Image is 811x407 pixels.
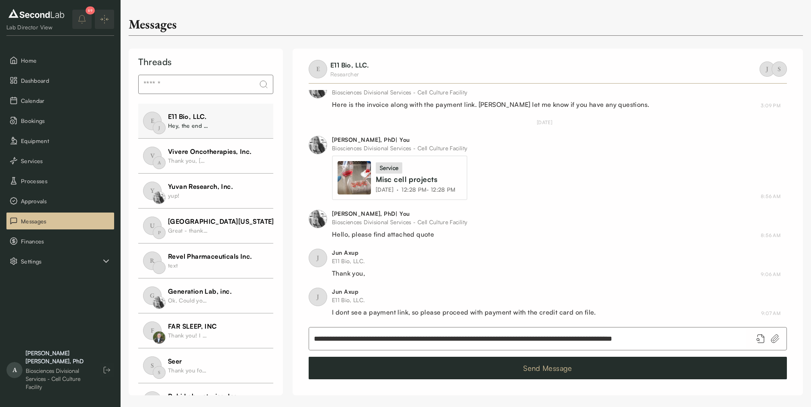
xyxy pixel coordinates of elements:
[761,310,780,317] div: August 28, 2025 9:07 AM
[6,7,66,20] img: logo
[332,288,596,296] div: Jun Axup
[6,112,114,129] button: Bookings
[168,286,232,296] div: Generation Lab, inc.
[168,147,252,156] div: Vivere Oncotherapies, Inc.
[6,72,114,89] li: Dashboard
[153,156,166,169] span: A
[6,152,114,169] button: Services
[168,252,252,261] div: Revel Pharmaceuticals Inc.
[168,191,208,200] div: yup!
[309,136,327,154] img: profile image
[21,96,111,105] span: Calendar
[21,257,101,266] span: Settings
[168,217,367,226] div: [GEOGRAPHIC_DATA][US_STATE], Department of Microbiology
[143,112,162,130] span: E
[21,197,111,205] span: Approvals
[6,362,23,378] span: A
[168,331,208,340] div: Thank you! I will notify the contract's office.
[143,321,162,340] span: F
[168,296,208,305] div: Ok. Could you book a service for consultation and in the notes request that and I’ll put up a quo...
[143,217,162,235] span: U
[376,162,402,174] div: service
[332,296,596,304] div: E11 Bio, LLC.
[6,23,66,31] div: Lab Director View
[6,92,114,109] button: Calendar
[168,112,208,121] div: E11 Bio, LLC.
[756,334,766,344] button: Add booking
[332,88,649,96] div: Biosciences Divisional Services - Cell Culture Facility
[143,147,162,165] span: V
[6,172,114,189] button: Processes
[761,232,780,239] div: August 28, 2025 8:56 AM
[332,100,649,109] div: Here is the invoice along with the payment link. [PERSON_NAME] let me know if you have any questi...
[21,217,111,225] span: Messages
[6,253,114,270] button: Settings
[309,119,780,126] div: [DATE]
[330,61,369,69] a: E11 Bio, LLC.
[100,363,114,377] button: Log out
[21,157,111,165] span: Services
[761,193,780,200] div: August 28, 2025 8:56 AM
[153,296,166,309] img: profile image
[6,132,114,149] button: Equipment
[6,192,114,209] a: Approvals
[6,253,114,270] div: Settings sub items
[309,210,327,228] img: profile image
[153,226,166,239] span: P
[168,156,208,165] div: Thank you, [PERSON_NAME]!
[168,366,208,374] div: Thank you for providing an explanation for the surcharge fees.
[6,233,114,250] button: Finances
[72,10,92,29] button: notifications
[332,307,596,317] div: I dont see a payment link, so please proceed with payment with the credit card on file.
[129,16,177,32] div: Messages
[153,191,166,204] img: profile image
[332,210,467,218] div: [PERSON_NAME], PhD | You
[21,137,111,145] span: Equipment
[309,60,327,78] span: E
[338,161,371,194] img: Misc cell projects
[168,182,233,191] div: Yuvan Research, Inc.
[143,182,162,200] span: Y
[21,177,111,185] span: Processes
[21,56,111,65] span: Home
[330,70,369,78] div: Researcher
[332,218,467,226] div: Biosciences Divisional Services - Cell Culture Facility
[138,55,273,68] div: Threads
[95,10,114,29] button: Expand/Collapse sidebar
[376,174,459,185] div: Misc cell projects
[21,117,111,125] span: Bookings
[332,268,365,278] div: Thank you,
[401,185,455,194] span: 12:28 PM - 12:28 PM
[143,286,162,305] span: G
[761,271,780,278] div: August 28, 2025 9:06 AM
[772,61,787,77] span: S
[168,261,208,270] div: text
[26,367,92,391] div: Biosciences Divisional Services - Cell Culture Facility
[309,249,327,267] span: J
[332,144,467,152] div: Biosciences Divisional Services - Cell Culture Facility
[21,237,111,245] span: Finances
[153,366,166,379] span: S
[153,331,166,344] img: profile image
[6,52,114,69] button: Home
[143,252,162,270] span: R
[143,356,162,375] span: S
[338,161,462,194] a: Misc cell projectsserviceMisc cell projects[DATE]·12:28 PM- 12:28 PM
[6,213,114,229] button: Messages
